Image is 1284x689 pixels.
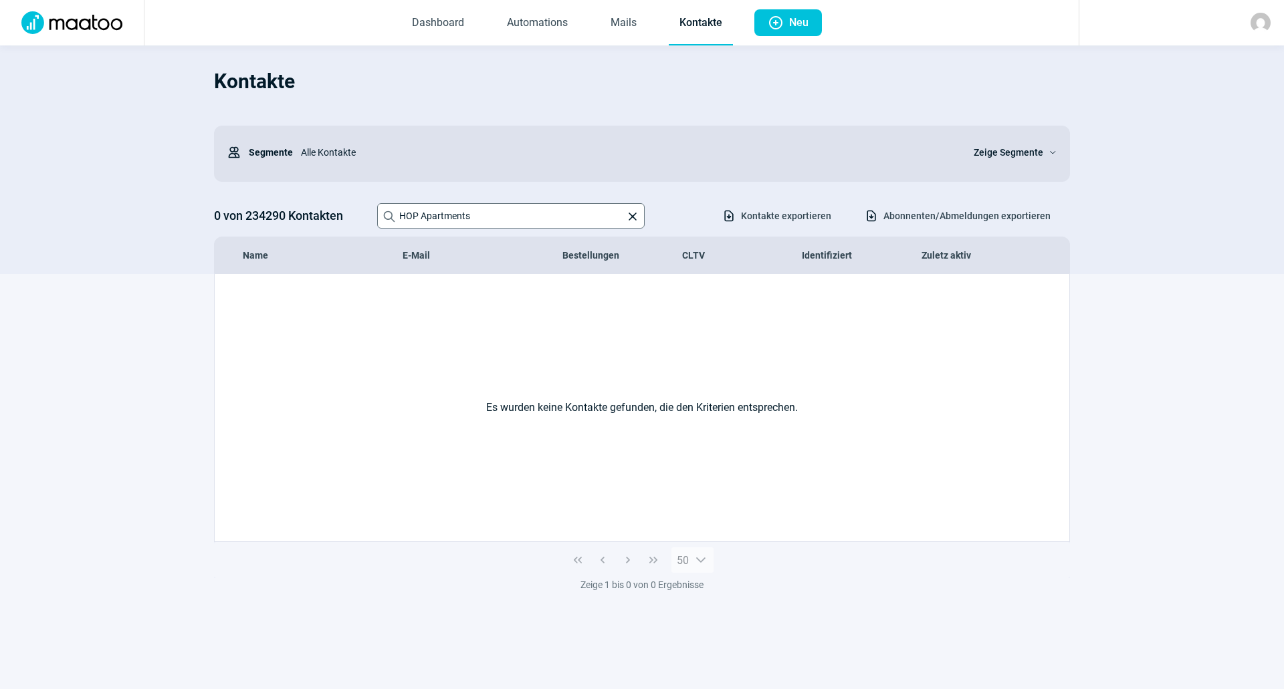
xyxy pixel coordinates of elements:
[789,9,809,36] span: Neu
[227,139,293,166] div: Segmente
[741,205,831,227] span: Kontakte exportieren
[754,9,822,36] button: Neu
[708,204,845,227] button: Kontakte exportieren
[293,139,958,166] div: Alle Kontakte
[496,1,578,45] a: Automations
[851,204,1065,227] button: Abonnenten/Abmeldungen exportieren
[883,205,1051,227] span: Abonnenten/Abmeldungen exportieren
[974,144,1043,160] span: Zeige Segmente
[214,205,364,227] h3: 0 von 234290 Kontakten
[600,1,647,45] a: Mails
[13,11,130,34] img: Logo
[922,249,1041,262] div: Zuletz aktiv
[214,578,1070,591] div: Zeige 1 bis 0 von 0 Ergebnisse
[669,1,733,45] a: Kontakte
[802,249,922,262] div: Identifiziert
[682,249,802,262] div: CLTV
[562,249,682,262] div: Bestellungen
[1251,13,1271,33] img: avatar
[401,1,475,45] a: Dashboard
[486,400,798,416] span: Es wurden keine Kontakte gefunden, die den Kriterien entsprechen.
[377,203,645,229] input: Search
[403,249,562,262] div: E-Mail
[243,249,403,262] div: Name
[214,59,1070,104] h1: Kontakte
